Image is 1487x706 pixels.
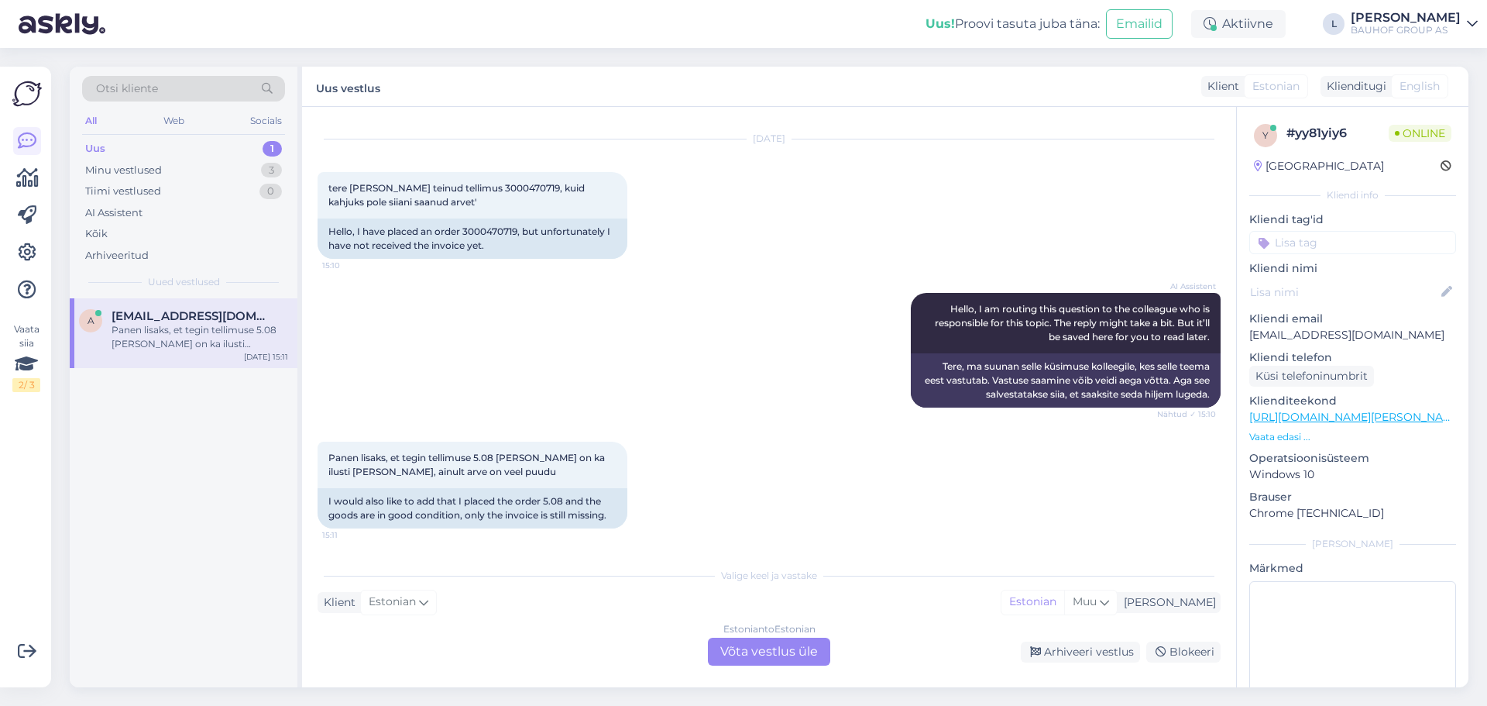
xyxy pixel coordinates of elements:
div: Klienditugi [1320,78,1386,95]
span: Nähtud ✓ 15:10 [1157,408,1216,420]
span: y [1262,129,1269,141]
a: [URL][DOMAIN_NAME][PERSON_NAME] [1249,410,1463,424]
span: Estonian [369,594,416,611]
div: Socials [247,111,285,131]
p: Kliendi tag'id [1249,212,1456,228]
button: Emailid [1106,9,1173,39]
div: Panen lisaks, et tegin tellimuse 5.08 [PERSON_NAME] on ka ilusti [PERSON_NAME], ainult arve on ve... [112,323,288,351]
p: Chrome [TECHNICAL_ID] [1249,505,1456,522]
div: Vaata siia [12,322,40,392]
p: Kliendi nimi [1249,260,1456,277]
div: 3 [261,163,282,178]
div: Võta vestlus üle [708,638,830,666]
div: Arhiveeritud [85,248,149,263]
span: AI Assistent [1158,281,1216,292]
div: BAUHOF GROUP AS [1351,24,1461,36]
b: Uus! [926,16,955,31]
div: Aktiivne [1191,10,1286,38]
p: Brauser [1249,489,1456,505]
div: Web [160,111,187,131]
span: Panen lisaks, et tegin tellimuse 5.08 [PERSON_NAME] on ka ilusti [PERSON_NAME], ainult arve on ve... [328,452,607,477]
div: [GEOGRAPHIC_DATA] [1254,158,1384,174]
span: arved@koriks.ee [112,309,273,323]
div: Tere, ma suunan selle küsimuse kolleegile, kes selle teema eest vastutab. Vastuse saamine võib ve... [911,353,1221,408]
span: Muu [1073,594,1097,608]
div: Küsi telefoninumbrit [1249,366,1374,387]
div: Klient [318,594,355,611]
div: Valige keel ja vastake [318,569,1221,583]
span: a [88,315,94,326]
div: Tiimi vestlused [85,184,161,199]
div: Minu vestlused [85,163,162,178]
div: Uus [85,141,105,157]
span: Estonian [1252,78,1300,95]
span: 15:10 [322,260,380,271]
div: Hello, I have placed an order 3000470719, but unfortunately I have not received the invoice yet. [318,219,627,259]
span: English [1399,78,1440,95]
div: 0 [259,184,282,199]
p: Märkmed [1249,560,1456,577]
div: Proovi tasuta juba täna: [926,15,1100,33]
div: Kõik [85,226,108,242]
div: # yy81yiy6 [1286,124,1389,143]
div: [DATE] 15:11 [244,351,288,363]
div: All [82,111,100,131]
span: Uued vestlused [148,275,220,289]
div: 1 [263,141,282,157]
p: Kliendi telefon [1249,350,1456,366]
p: Operatsioonisüsteem [1249,450,1456,467]
p: Windows 10 [1249,467,1456,483]
p: Klienditeekond [1249,393,1456,409]
div: I would also like to add that I placed the order 5.08 and the goods are in good condition, only t... [318,488,627,529]
label: Uus vestlus [316,76,380,97]
span: tere [PERSON_NAME] teinud tellimus 3000470719, kuid kahjuks pole siiani saanud arvet' [328,182,587,208]
span: 15:11 [322,529,380,541]
div: [PERSON_NAME] [1249,537,1456,551]
div: Klient [1201,78,1239,95]
p: Vaata edasi ... [1249,430,1456,444]
div: Arhiveeri vestlus [1021,642,1140,663]
a: [PERSON_NAME]BAUHOF GROUP AS [1351,12,1478,36]
div: Kliendi info [1249,188,1456,202]
input: Lisa nimi [1250,284,1438,301]
div: [DATE] [318,132,1221,146]
span: Online [1389,125,1451,142]
div: L [1323,13,1344,35]
span: Hello, I am routing this question to the colleague who is responsible for this topic. The reply m... [935,303,1212,343]
img: Askly Logo [12,79,42,108]
p: [EMAIL_ADDRESS][DOMAIN_NAME] [1249,327,1456,343]
div: AI Assistent [85,205,143,221]
div: Blokeeri [1146,642,1221,663]
span: Otsi kliente [96,81,158,97]
div: Estonian [1001,591,1064,614]
div: [PERSON_NAME] [1118,594,1216,611]
div: Estonian to Estonian [723,622,816,636]
input: Lisa tag [1249,231,1456,254]
p: Kliendi email [1249,311,1456,327]
div: [PERSON_NAME] [1351,12,1461,24]
div: 2 / 3 [12,378,40,392]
